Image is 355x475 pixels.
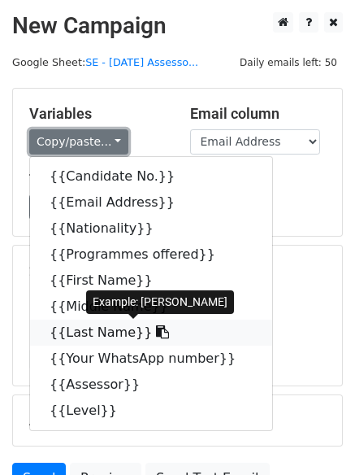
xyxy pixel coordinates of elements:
a: {{Last Name}} [30,320,272,346]
a: {{Nationality}} [30,216,272,242]
iframe: Chat Widget [274,397,355,475]
a: {{Assessor}} [30,372,272,398]
a: {{Middle Name}} [30,294,272,320]
a: {{First Name}} [30,268,272,294]
h5: Email column [190,105,327,123]
a: {{Programmes offered}} [30,242,272,268]
a: {{Candidate No.}} [30,163,272,190]
a: {{Your WhatsApp number}} [30,346,272,372]
a: Copy/paste... [29,129,128,155]
a: Daily emails left: 50 [234,56,343,68]
a: {{Level}} [30,398,272,424]
h2: New Campaign [12,12,343,40]
span: Daily emails left: 50 [234,54,343,72]
div: Example: [PERSON_NAME] [86,290,234,314]
small: Google Sheet: [12,56,198,68]
a: SE - [DATE] Assesso... [85,56,198,68]
a: {{Email Address}} [30,190,272,216]
h5: Variables [29,105,166,123]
